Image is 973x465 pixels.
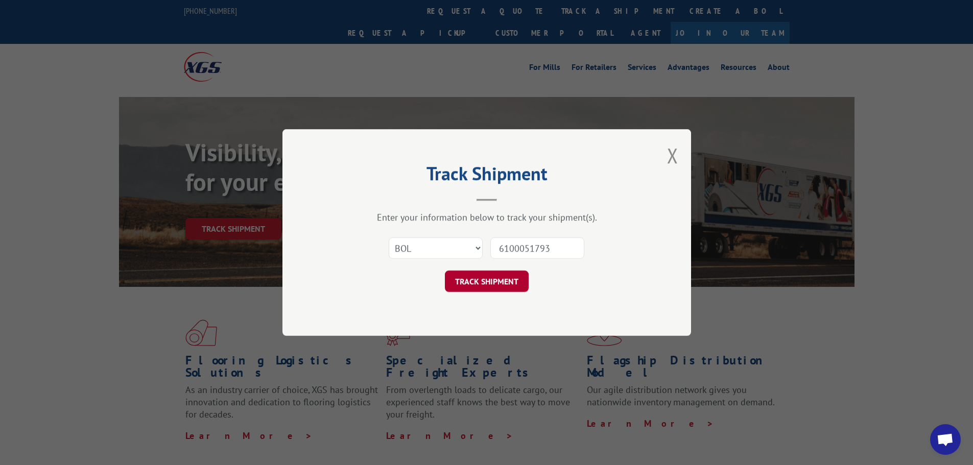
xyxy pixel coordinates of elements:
h2: Track Shipment [334,166,640,186]
input: Number(s) [490,237,584,259]
div: Enter your information below to track your shipment(s). [334,211,640,223]
button: TRACK SHIPMENT [445,271,529,292]
div: Open chat [930,424,961,455]
button: Close modal [667,142,678,169]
